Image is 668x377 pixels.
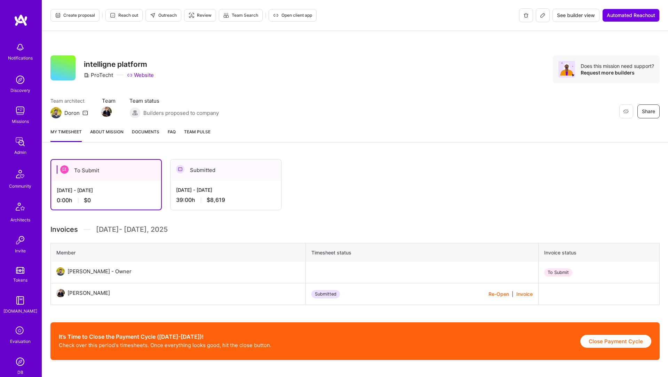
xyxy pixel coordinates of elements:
div: [DATE] - [DATE] [57,187,156,194]
img: teamwork [13,104,27,118]
span: Share [642,108,655,115]
span: $8,619 [207,196,225,204]
button: Re-Open [488,290,509,298]
a: About Mission [90,128,124,142]
span: Team [102,97,116,104]
button: Team Search [219,9,263,22]
img: guide book [13,293,27,307]
img: tokens [16,267,24,274]
th: Invoice status [538,243,659,262]
span: Invoices [50,224,78,235]
img: Submitted [176,165,184,173]
img: admin teamwork [13,135,27,149]
div: [PERSON_NAME] - Owner [67,267,132,276]
a: Team Pulse [184,128,210,142]
div: Submitted [311,290,340,298]
button: Create proposal [50,9,100,22]
div: To Submit [51,160,161,181]
span: Create proposal [55,12,95,18]
button: Automated Reachout [602,9,660,22]
button: See builder view [552,9,599,22]
span: Documents [132,128,159,135]
img: Builders proposed to company [129,107,141,118]
div: DB [17,369,23,376]
img: Admin Search [13,355,27,369]
button: Close Payment Cycle [580,335,651,348]
button: Outreach [145,9,181,22]
span: Automated Reachout [607,12,655,19]
div: Does this mission need support? [581,63,654,69]
span: Team architect [50,97,88,104]
img: bell [13,40,27,54]
span: $0 [84,197,91,204]
img: logo [14,14,28,26]
span: Outreach [150,12,177,18]
span: [DATE] - [DATE] , 2025 [96,224,168,235]
div: [PERSON_NAME] [67,289,110,297]
div: Doron [64,109,80,117]
div: Notifications [8,54,33,62]
div: Tokens [13,276,27,284]
h2: It’s Time to Close the Payment Cycle ([DATE]-[DATE])! [59,333,271,340]
a: Team Member Avatar [102,106,111,118]
span: Team status [129,97,219,104]
div: ProTecht [84,71,113,79]
img: Team Member Avatar [101,107,112,117]
div: [DOMAIN_NAME] [3,307,37,315]
div: Admin [14,149,26,156]
div: Architects [10,216,30,223]
div: Submitted [170,159,281,181]
div: Evaluation [10,338,31,345]
div: To Submit [544,268,572,277]
img: Architects [12,199,29,216]
i: icon Proposal [55,13,61,18]
p: Check over this period's timesheets. Once everything looks good, hit the close button. [59,341,271,349]
div: [DATE] - [DATE] [176,186,276,194]
i: icon EyeClosed [623,109,629,114]
th: Member [51,243,306,262]
img: Community [12,166,29,182]
div: 0:00 h [57,197,156,204]
div: Community [9,182,31,190]
img: Team Architect [50,107,62,118]
div: 39:00 h [176,196,276,204]
th: Timesheet status [305,243,538,262]
img: User Avatar [56,289,65,297]
a: FAQ [168,128,176,142]
img: Invite [13,233,27,247]
span: Reach out [110,12,138,18]
a: My timesheet [50,128,82,142]
a: Website [127,71,154,79]
span: See builder view [557,12,595,19]
span: Team Pulse [184,129,210,134]
h3: intelligne platform [84,60,154,69]
span: Builders proposed to company [143,109,219,117]
i: icon Targeter [189,13,194,18]
div: Invite [15,247,26,254]
i: icon SelectionTeam [14,324,27,338]
img: To Submit [60,165,69,174]
button: Reach out [105,9,143,22]
div: Request more builders [581,69,654,76]
i: icon Mail [82,110,88,116]
button: Open client app [269,9,317,22]
button: Invoice [516,290,533,298]
div: Missions [12,118,29,125]
img: Avatar [558,61,575,78]
img: Divider [83,224,90,235]
img: User Avatar [56,267,65,276]
button: Review [184,9,216,22]
span: Review [189,12,212,18]
img: discovery [13,73,27,87]
span: Team Search [223,12,258,18]
button: Share [637,104,660,118]
div: Discovery [10,87,30,94]
a: Documents [132,128,159,142]
div: | [488,290,533,298]
i: icon CompanyGray [84,72,89,78]
span: Open client app [273,12,312,18]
